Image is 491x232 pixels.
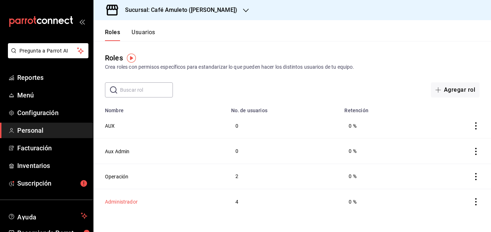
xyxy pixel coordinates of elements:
button: actions [472,198,479,205]
h3: Sucursal: Café Amuleto ([PERSON_NAME]) [119,6,237,14]
button: Agregar rol [431,82,479,97]
button: actions [472,122,479,129]
span: Menú [17,90,87,100]
th: No. de usuarios [227,103,340,113]
div: Roles [105,53,123,63]
td: 0 [227,138,340,164]
span: Inventarios [17,161,87,170]
td: 0 % [340,189,422,214]
td: 0 % [340,113,422,138]
td: 0 % [340,164,422,189]
td: 0 [227,113,340,138]
span: Ayuda [17,211,78,220]
button: Pregunta a Parrot AI [8,43,88,58]
button: Administrador [105,198,138,205]
input: Buscar rol [120,83,173,97]
button: open_drawer_menu [79,19,85,24]
td: 0 % [340,138,422,164]
span: Personal [17,126,87,135]
th: Retención [340,103,422,113]
button: Operación [105,173,128,180]
th: Nombre [93,103,227,113]
button: Aux Admin [105,148,129,155]
button: Usuarios [132,29,155,41]
button: Roles [105,29,120,41]
span: Configuración [17,108,87,118]
button: actions [472,173,479,180]
span: Pregunta a Parrot AI [19,47,77,55]
div: navigation tabs [105,29,155,41]
a: Pregunta a Parrot AI [5,52,88,60]
button: AUX [105,122,115,129]
td: 4 [227,189,340,214]
span: Reportes [17,73,87,82]
button: actions [472,148,479,155]
div: Crea roles con permisos específicos para estandarizar lo que pueden hacer los distintos usuarios ... [105,63,479,71]
span: Facturación [17,143,87,153]
img: Tooltip marker [127,54,136,63]
td: 2 [227,164,340,189]
span: Suscripción [17,178,87,188]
